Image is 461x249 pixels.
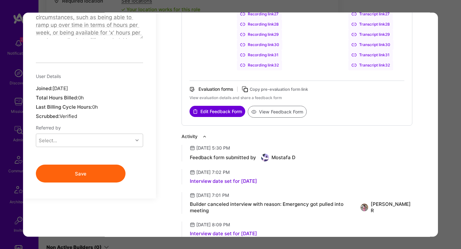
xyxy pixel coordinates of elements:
div: Transcript link 29 [348,29,393,40]
div: [DATE] 7:01 PM [196,192,229,198]
button: View Feedback Form [248,106,307,118]
div: Select... [39,137,57,144]
span: Scrubbed: [36,113,60,119]
span: Verified [60,113,77,119]
i: icon Copy [241,86,249,93]
div: Transcript link 32 [348,60,393,70]
button: Save [36,165,125,183]
div: View evaluation details and share a feedback form [190,95,404,101]
div: Referred by [36,122,143,134]
span: [DATE] [53,85,68,91]
div: Recording link 32 [237,60,282,70]
a: Transcript link29 [348,29,393,40]
a: Recording link27 [237,9,282,19]
div: User Details [36,71,143,82]
div: Recording link 30 [237,40,282,50]
a: Transcript link32 [348,60,393,70]
div: Feedback form submitted by [190,154,256,161]
div: Interview date set for [DATE] [190,230,257,237]
div: [PERSON_NAME] R [371,201,412,214]
div: Interview date set for [DATE] [190,178,257,184]
div: Copy pre-evaluation form link [250,86,308,93]
div: Activity [182,133,198,140]
i: icon Chevron [135,139,139,142]
div: Transcript link 28 [348,19,393,29]
div: Transcript link 31 [348,50,393,60]
div: Recording link 29 [237,29,282,40]
a: Edit Feedback Form [190,106,245,118]
div: Recording link 28 [237,19,282,29]
span: Total Hours Billed: [36,95,78,101]
a: Recording link31 [237,50,282,60]
a: Recording link29 [237,29,282,40]
div: [DATE] 5:30 PM [196,145,230,151]
a: Transcript link27 [348,9,393,19]
img: User Avatar [360,204,368,211]
div: [DATE] 7:02 PM [196,169,230,175]
div: Recording link 27 [237,9,282,19]
a: Transcript link30 [348,40,393,50]
a: Recording link28 [237,19,282,29]
div: Transcript link 30 [348,40,393,50]
span: 0h [92,104,98,110]
div: Recording link 31 [237,50,282,60]
a: Recording link30 [237,40,282,50]
div: Evaluation forms [198,86,233,92]
span: 0h [78,95,84,101]
div: Transcript link 27 [348,9,393,19]
div: [DATE] 8:09 PM [196,222,230,228]
div: Builder canceled interview with reason: Emergency got pulled into meeting [190,201,355,214]
button: Edit Feedback Form [190,106,245,117]
a: Transcript link28 [348,19,393,29]
span: Last Billing Cycle Hours: [36,104,92,110]
div: Mostafa D [271,154,295,161]
div: modal [23,12,438,237]
a: Transcript link31 [348,50,393,60]
a: Recording link32 [237,60,282,70]
img: User Avatar [261,154,269,161]
span: Joined: [36,85,53,91]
